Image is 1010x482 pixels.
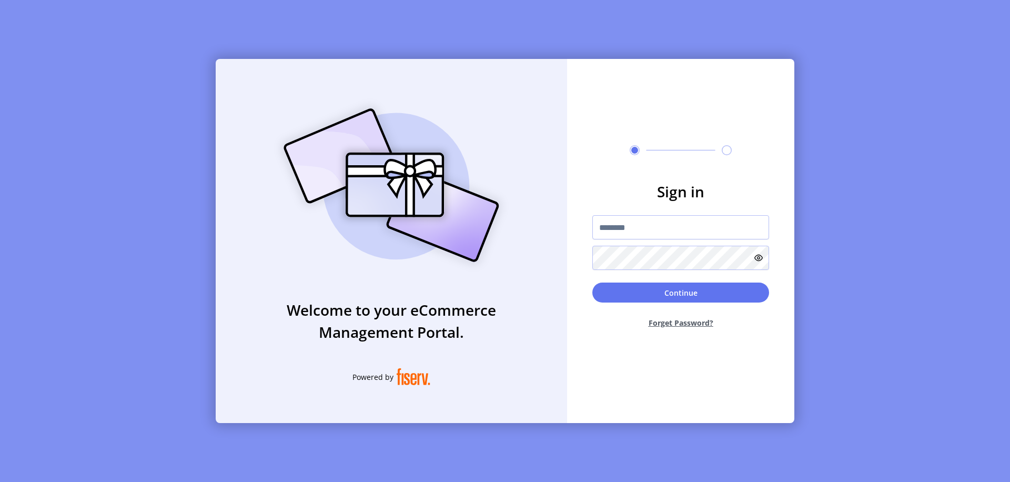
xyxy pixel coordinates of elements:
[592,309,769,337] button: Forget Password?
[216,299,567,343] h3: Welcome to your eCommerce Management Portal.
[268,97,515,274] img: card_Illustration.svg
[592,283,769,303] button: Continue
[592,180,769,203] h3: Sign in
[352,371,393,383] span: Powered by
